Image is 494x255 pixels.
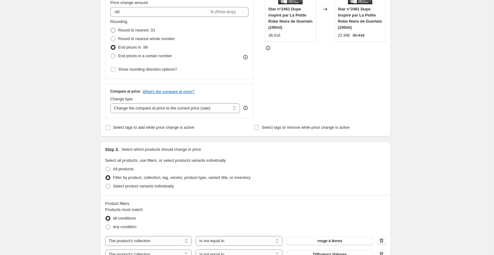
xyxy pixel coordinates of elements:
strike: 38.41€ [352,32,365,39]
button: rouge à lèvres [286,237,373,245]
span: Rounding [110,19,127,24]
span: Round to nearest .01 [118,28,155,32]
input: -15 [110,7,209,17]
h2: Step 3. [105,146,119,153]
div: 22.99€ [338,32,350,39]
span: all conditions [113,216,136,220]
span: Star n°2461 Dupe inspiré par La Petite Robe Noire de Guerlain (100ml) [338,7,382,30]
span: Select tags to remove while price change is active [262,125,350,130]
span: Price change amount [110,0,148,5]
div: help [242,105,249,111]
span: Round to nearest whole number [118,36,175,41]
span: Select tags to add while price change is active [113,125,194,130]
span: % (Price drop) [210,9,236,14]
span: Star n°2461 Dupe inspiré par La Petite Robe Noire de Guerlain (100ml) [268,7,312,30]
h3: Compare at price [110,89,140,94]
span: End prices in .99 [118,45,148,50]
span: Change type [110,97,133,101]
span: Filter by product, collection, tag, vendor, product type, variant title, or inventory [113,175,251,180]
span: End prices in a certain number [118,54,172,58]
div: 38.41€ [268,32,281,39]
button: What's the compare at price? [143,89,194,94]
span: any condition [113,224,137,229]
div: Product filters [105,201,386,207]
span: Products must match: [105,207,144,212]
span: All products [113,167,134,171]
span: Select product variants individually [113,184,174,188]
span: Select all products, use filters, or select products variants individually [105,158,226,163]
span: Show rounding direction options? [118,67,177,72]
span: rouge à lèvres [317,238,342,243]
p: Select which products should change in price [121,146,201,153]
